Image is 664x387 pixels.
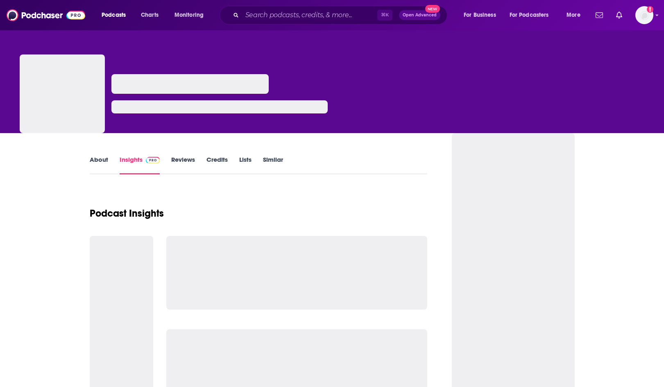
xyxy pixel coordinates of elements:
[561,9,591,22] button: open menu
[90,207,164,220] h1: Podcast Insights
[90,156,108,174] a: About
[227,6,455,25] div: Search podcasts, credits, & more...
[504,9,561,22] button: open menu
[464,9,496,21] span: For Business
[242,9,377,22] input: Search podcasts, credits, & more...
[263,156,283,174] a: Similar
[136,9,163,22] a: Charts
[174,9,204,21] span: Monitoring
[567,9,580,21] span: More
[120,156,160,174] a: InsightsPodchaser Pro
[425,5,440,13] span: New
[635,6,653,24] img: User Profile
[96,9,136,22] button: open menu
[102,9,126,21] span: Podcasts
[510,9,549,21] span: For Podcasters
[7,7,85,23] img: Podchaser - Follow, Share and Rate Podcasts
[635,6,653,24] button: Show profile menu
[403,13,437,17] span: Open Advanced
[171,156,195,174] a: Reviews
[377,10,392,20] span: ⌘ K
[613,8,625,22] a: Show notifications dropdown
[592,8,606,22] a: Show notifications dropdown
[146,157,160,163] img: Podchaser Pro
[399,10,440,20] button: Open AdvancedNew
[169,9,214,22] button: open menu
[647,6,653,13] svg: Add a profile image
[458,9,506,22] button: open menu
[141,9,159,21] span: Charts
[635,6,653,24] span: Logged in as sarahhallprinc
[239,156,252,174] a: Lists
[206,156,228,174] a: Credits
